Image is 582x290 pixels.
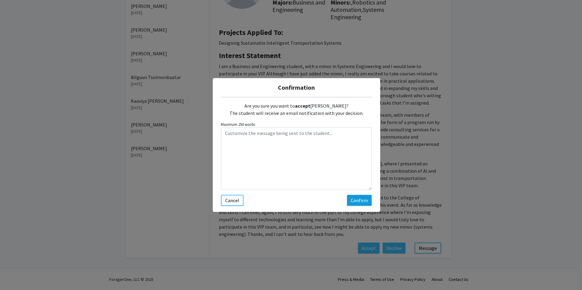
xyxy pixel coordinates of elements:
[221,127,372,190] textarea: Customize the message being sent to the student...
[218,83,375,92] h5: Confirmation
[221,195,244,206] button: Cancel
[295,103,310,109] b: accept
[221,122,372,127] small: Maximum 250 words:
[347,195,372,206] button: Confirm
[5,263,26,285] iframe: Chat
[221,97,372,122] div: Are you sure you want to [PERSON_NAME]? The student will receive an email notification with your ...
